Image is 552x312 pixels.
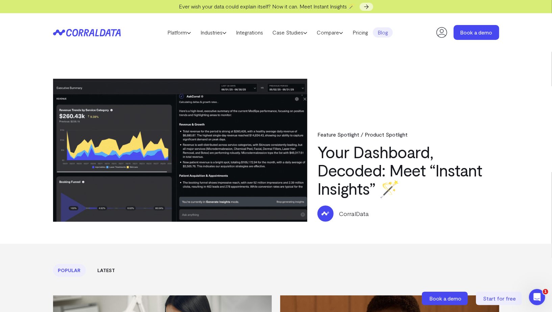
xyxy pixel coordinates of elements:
div: Feature Spotlight / Product Spotlight [317,131,499,138]
a: Industries [196,27,231,38]
a: Integrations [231,27,268,38]
a: Case Studies [268,27,312,38]
span: 1 [543,289,548,294]
a: Compare [312,27,348,38]
a: Popular [53,264,86,277]
a: Start for free [476,292,523,305]
p: CorralData [339,209,369,218]
span: Ever wish your data could explain itself? Now it can. Meet Instant Insights 🪄 [179,3,355,9]
a: Latest [93,264,120,277]
a: Platform [163,27,196,38]
a: Book a demo [454,25,499,40]
a: Book a demo [422,292,469,305]
a: Pricing [348,27,373,38]
a: Your Dashboard, Decoded: Meet “Instant Insights” 🪄 [317,142,482,198]
span: Start for free [483,295,516,302]
a: Blog [373,27,393,38]
iframe: Intercom live chat [529,289,545,305]
span: Book a demo [430,295,462,302]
